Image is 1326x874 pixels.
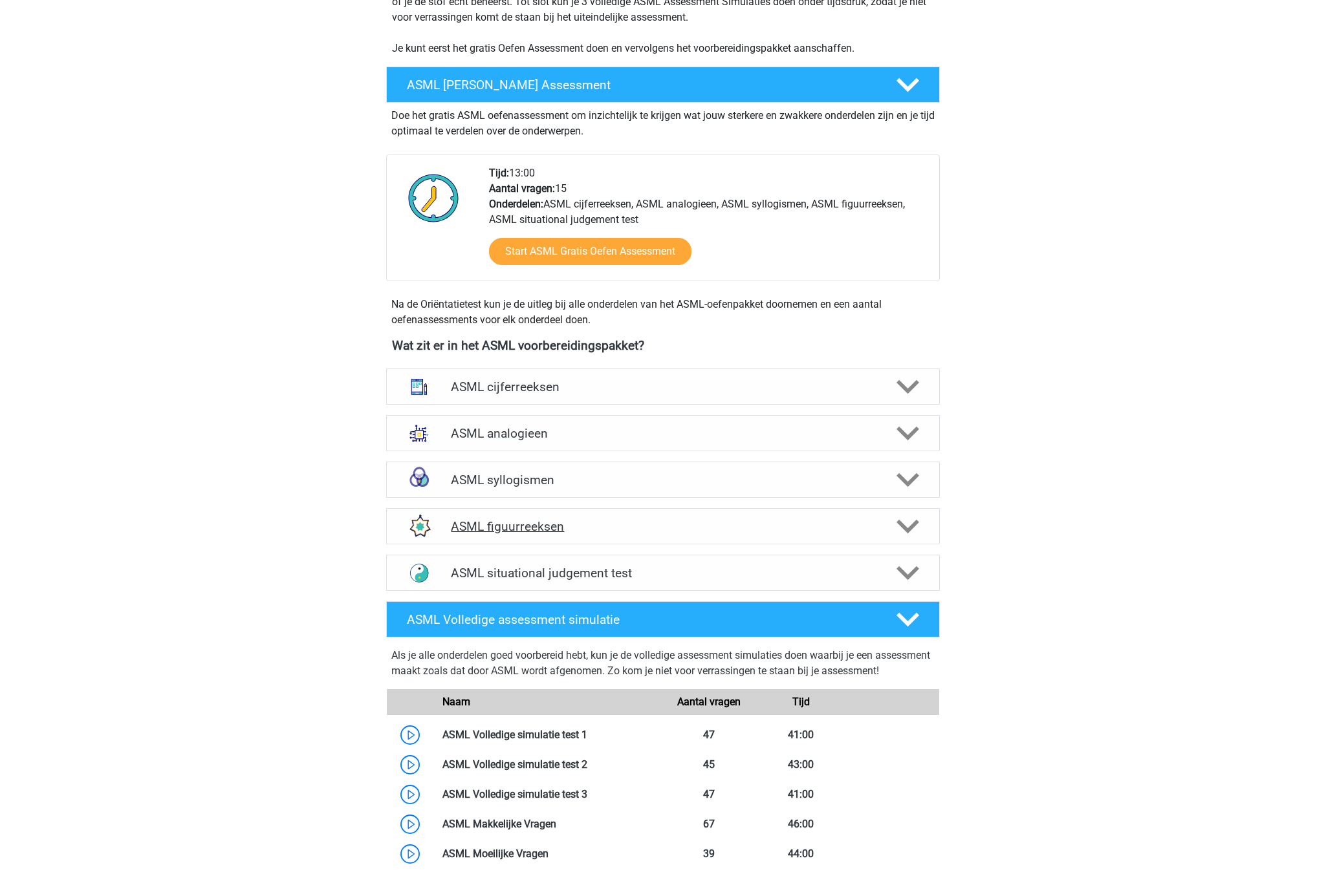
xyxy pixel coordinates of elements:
[402,556,436,590] img: situational judgement test
[386,103,940,139] div: Doe het gratis ASML oefenassessment om inzichtelijk te krijgen wat jouw sterkere en zwakkere onde...
[381,508,945,544] a: figuurreeksen ASML figuurreeksen
[392,338,934,353] h4: Wat zit er in het ASML voorbereidingspakket?
[489,238,691,265] a: Start ASML Gratis Oefen Assessment
[402,463,436,496] img: syllogismen
[451,566,875,581] h4: ASML situational judgement test
[381,462,945,498] a: syllogismen ASML syllogismen
[451,519,875,534] h4: ASML figuurreeksen
[433,787,663,802] div: ASML Volledige simulatie test 3
[479,165,939,281] div: 13:00 15 ASML cijferreeksen, ASML analogieen, ASML syllogismen, ASML figuurreeksen, ASML situatio...
[489,198,543,210] b: Onderdelen:
[451,379,875,394] h4: ASML cijferreeksen
[433,846,663,862] div: ASML Moeilijke Vragen
[402,370,436,403] img: cijferreeksen
[381,67,945,103] a: ASML [PERSON_NAME] Assessment
[433,757,663,773] div: ASML Volledige simulatie test 2
[407,78,875,92] h4: ASML [PERSON_NAME] Assessment
[391,648,935,684] div: Als je alle onderdelen goed voorbereid hebt, kun je de volledige assessment simulaties doen waarb...
[451,426,875,441] h4: ASML analogieen
[381,415,945,451] a: analogieen ASML analogieen
[755,694,847,710] div: Tijd
[433,727,663,743] div: ASML Volledige simulatie test 1
[489,182,555,195] b: Aantal vragen:
[489,167,509,179] b: Tijd:
[407,612,875,627] h4: ASML Volledige assessment simulatie
[402,416,436,450] img: analogieen
[381,601,945,637] a: ASML Volledige assessment simulatie
[433,694,663,710] div: Naam
[663,694,755,710] div: Aantal vragen
[433,816,663,832] div: ASML Makkelijke Vragen
[451,473,875,487] h4: ASML syllogismen
[381,555,945,591] a: situational judgement test ASML situational judgement test
[386,297,940,328] div: Na de Oriëntatietest kun je de uitleg bij alle onderdelen van het ASML-oefenpakket doornemen en e...
[402,509,436,543] img: figuurreeksen
[401,165,466,230] img: Klok
[381,368,945,405] a: cijferreeksen ASML cijferreeksen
